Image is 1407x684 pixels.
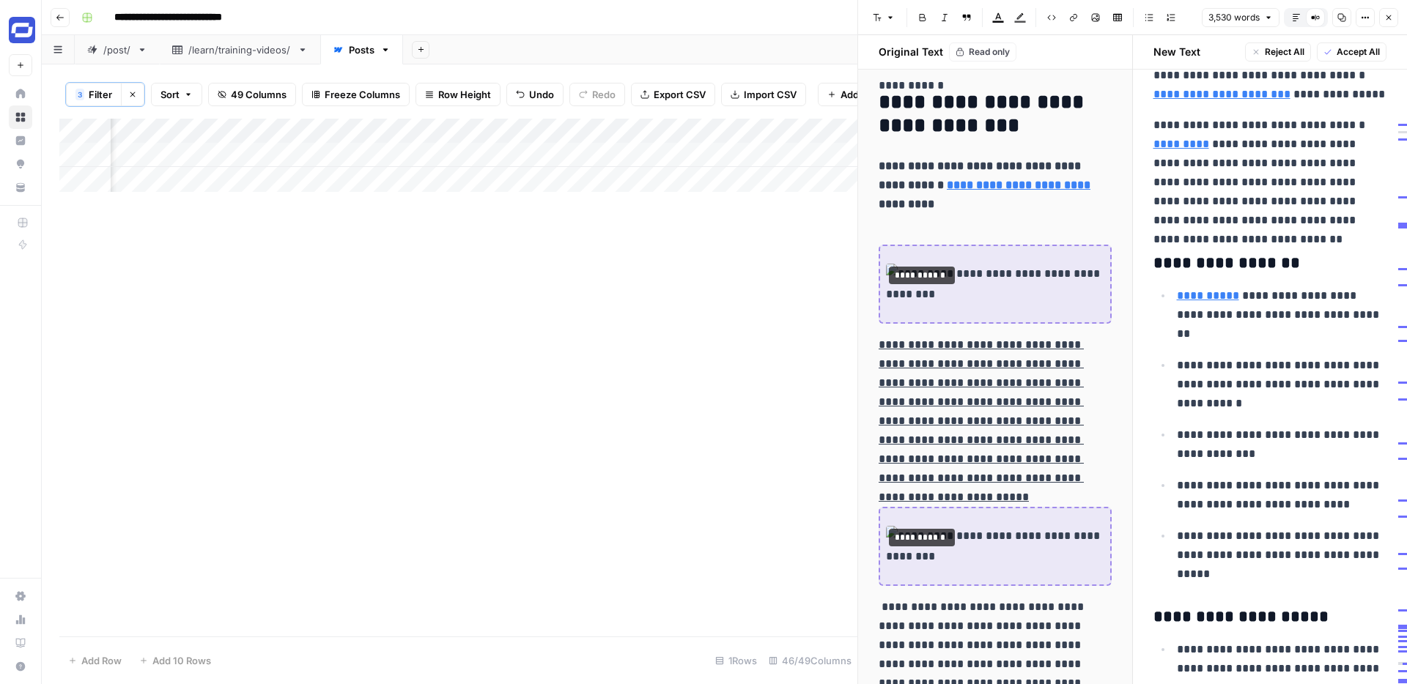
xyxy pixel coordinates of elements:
[1202,8,1279,27] button: 3,530 words
[1337,45,1380,59] span: Accept All
[721,83,806,106] button: Import CSV
[130,649,220,672] button: Add 10 Rows
[9,608,32,631] a: Usage
[9,655,32,678] button: Help + Support
[1317,42,1386,62] button: Accept All
[151,83,202,106] button: Sort
[709,649,763,672] div: 1 Rows
[1245,42,1311,62] button: Reject All
[302,83,410,106] button: Freeze Columns
[1153,45,1200,59] h2: New Text
[631,83,715,106] button: Export CSV
[1208,11,1260,24] span: 3,530 words
[529,87,554,102] span: Undo
[416,83,501,106] button: Row Height
[9,631,32,655] a: Learning Hub
[208,83,296,106] button: 49 Columns
[654,87,706,102] span: Export CSV
[818,83,906,106] button: Add Column
[9,584,32,608] a: Settings
[231,87,287,102] span: 49 Columns
[569,83,625,106] button: Redo
[59,649,130,672] button: Add Row
[78,89,82,100] span: 3
[870,45,943,59] h2: Original Text
[152,653,211,668] span: Add 10 Rows
[592,87,616,102] span: Redo
[9,176,32,199] a: Your Data
[763,649,857,672] div: 46/49 Columns
[9,17,35,43] img: Synthesia Logo
[320,35,403,64] a: Posts
[160,87,180,102] span: Sort
[438,87,491,102] span: Row Height
[75,35,160,64] a: /post/
[841,87,897,102] span: Add Column
[188,42,292,57] div: /learn/training-videos/
[160,35,320,64] a: /learn/training-videos/
[9,152,32,176] a: Opportunities
[9,105,32,129] a: Browse
[744,87,797,102] span: Import CSV
[506,83,564,106] button: Undo
[1265,45,1304,59] span: Reject All
[9,129,32,152] a: Insights
[89,87,112,102] span: Filter
[9,12,32,48] button: Workspace: Synthesia
[349,42,374,57] div: Posts
[75,89,84,100] div: 3
[9,82,32,105] a: Home
[325,87,400,102] span: Freeze Columns
[103,42,131,57] div: /post/
[81,653,122,668] span: Add Row
[66,83,121,106] button: 3Filter
[969,45,1010,59] span: Read only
